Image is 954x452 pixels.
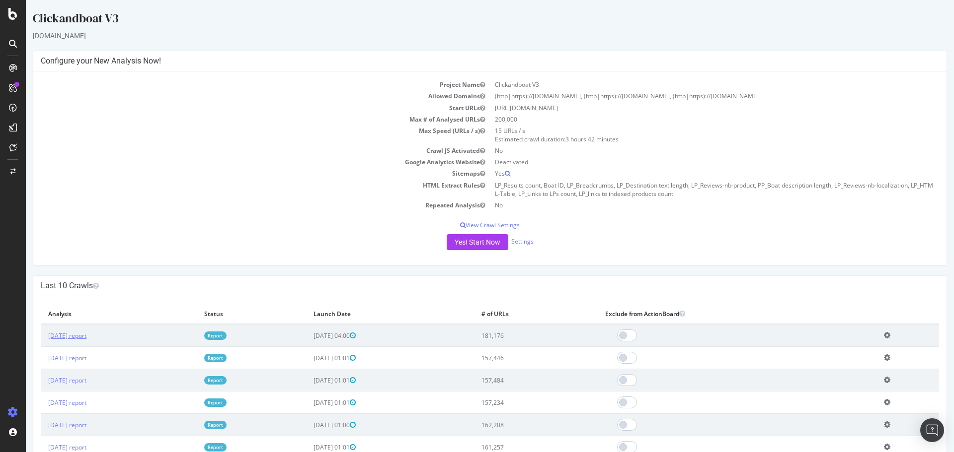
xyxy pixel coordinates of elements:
td: Start URLs [15,102,464,114]
th: Exclude from ActionBoard [572,304,851,324]
td: Clickandboat V3 [464,79,913,90]
td: 181,176 [448,324,572,347]
td: Deactivated [464,156,913,168]
td: 157,234 [448,391,572,414]
button: Yes! Start Now [421,234,482,250]
td: (http|https)://[DOMAIN_NAME], (http|https)://[DOMAIN_NAME], (http|https)://[DOMAIN_NAME] [464,90,913,102]
span: [DATE] 01:01 [288,376,330,385]
span: [DATE] 01:01 [288,354,330,362]
td: Sitemaps [15,168,464,179]
div: [DOMAIN_NAME] [7,31,921,41]
td: Crawl JS Activated [15,145,464,156]
td: No [464,199,913,211]
a: Report [178,443,201,452]
a: Report [178,331,201,340]
a: [DATE] report [22,376,61,385]
th: # of URLs [448,304,572,324]
td: Google Analytics Website [15,156,464,168]
th: Analysis [15,304,171,324]
a: Report [178,354,201,362]
th: Status [171,304,280,324]
td: 15 URLs / s Estimated crawl duration: [464,125,913,145]
th: Launch Date [280,304,448,324]
a: Report [178,421,201,429]
td: Repeated Analysis [15,199,464,211]
a: [DATE] report [22,443,61,452]
span: [DATE] 01:01 [288,398,330,407]
td: Max # of Analysed URLs [15,114,464,125]
td: HTML Extract Rules [15,180,464,199]
p: View Crawl Settings [15,221,913,229]
a: [DATE] report [22,421,61,429]
div: Open Intercom Messenger [920,418,944,442]
a: [DATE] report [22,331,61,340]
span: [DATE] 01:00 [288,421,330,429]
td: Allowed Domains [15,90,464,102]
td: 200,000 [464,114,913,125]
span: [DATE] 04:00 [288,331,330,340]
h4: Last 10 Crawls [15,281,913,291]
td: LP_Results count, Boat ID, LP_Breadcrumbs, LP_Destination text length, LP_Reviews-nb-product, PP_... [464,180,913,199]
td: 157,484 [448,369,572,391]
div: Clickandboat V3 [7,10,921,31]
h4: Configure your New Analysis Now! [15,56,913,66]
a: Report [178,376,201,385]
span: [DATE] 01:01 [288,443,330,452]
td: No [464,145,913,156]
a: [DATE] report [22,354,61,362]
a: Settings [485,237,508,246]
a: Report [178,398,201,407]
a: [DATE] report [22,398,61,407]
td: [URL][DOMAIN_NAME] [464,102,913,114]
td: Max Speed (URLs / s) [15,125,464,145]
td: Yes [464,168,913,179]
td: Project Name [15,79,464,90]
td: 157,446 [448,347,572,369]
span: 3 hours 42 minutes [540,135,593,143]
td: 162,208 [448,414,572,436]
